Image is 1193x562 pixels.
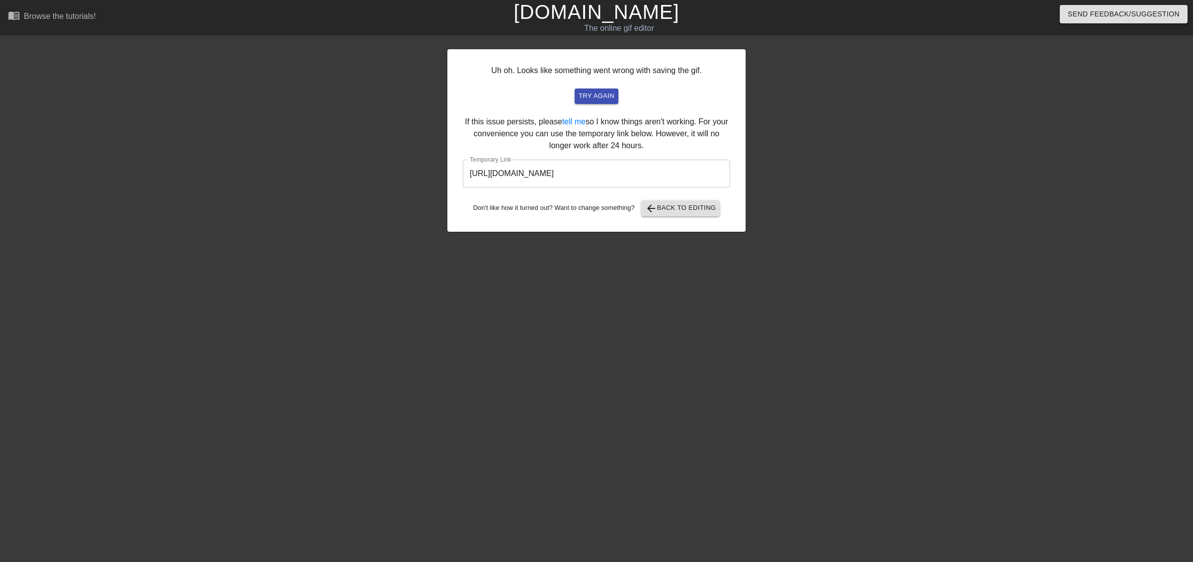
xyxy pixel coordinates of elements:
[575,89,618,104] button: try again
[463,160,730,187] input: bare
[8,9,96,25] a: Browse the tutorials!
[645,202,657,214] span: arrow_back
[579,91,614,102] span: try again
[463,200,730,216] div: Don't like how it turned out? Want to change something?
[513,1,679,23] a: [DOMAIN_NAME]
[641,200,720,216] button: Back to Editing
[447,49,746,232] div: Uh oh. Looks like something went wrong with saving the gif. If this issue persists, please so I k...
[562,117,586,126] a: tell me
[645,202,716,214] span: Back to Editing
[24,12,96,20] div: Browse the tutorials!
[1060,5,1188,23] button: Send Feedback/Suggestion
[1068,8,1180,20] span: Send Feedback/Suggestion
[8,9,20,21] span: menu_book
[403,22,836,34] div: The online gif editor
